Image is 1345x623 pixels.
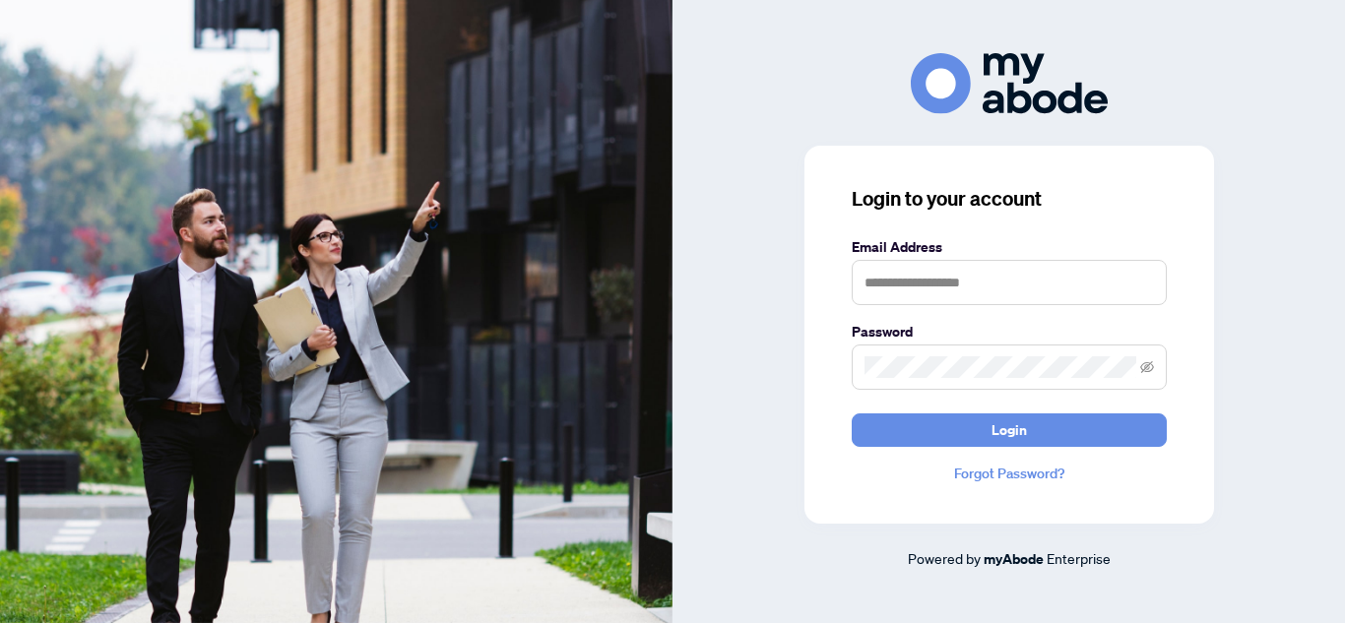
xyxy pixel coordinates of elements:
span: Login [992,414,1027,446]
h3: Login to your account [852,185,1167,213]
a: Forgot Password? [852,463,1167,484]
img: ma-logo [911,53,1108,113]
span: eye-invisible [1140,360,1154,374]
span: Enterprise [1047,549,1111,567]
button: Login [852,413,1167,447]
a: myAbode [984,548,1044,570]
label: Email Address [852,236,1167,258]
span: Powered by [908,549,981,567]
label: Password [852,321,1167,343]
